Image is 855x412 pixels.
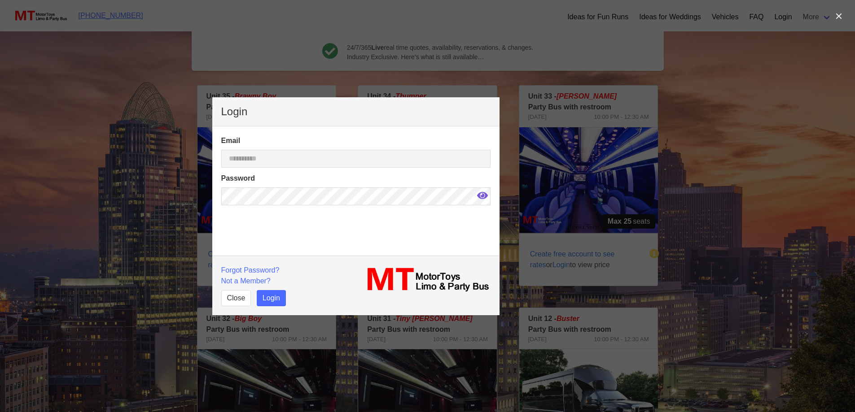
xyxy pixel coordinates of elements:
[221,135,491,146] label: Email
[221,106,491,117] p: Login
[221,266,280,274] a: Forgot Password?
[257,290,286,306] button: Login
[361,265,491,295] img: MT_logo_name.png
[221,173,491,184] label: Password
[221,277,271,285] a: Not a Member?
[221,290,251,306] button: Close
